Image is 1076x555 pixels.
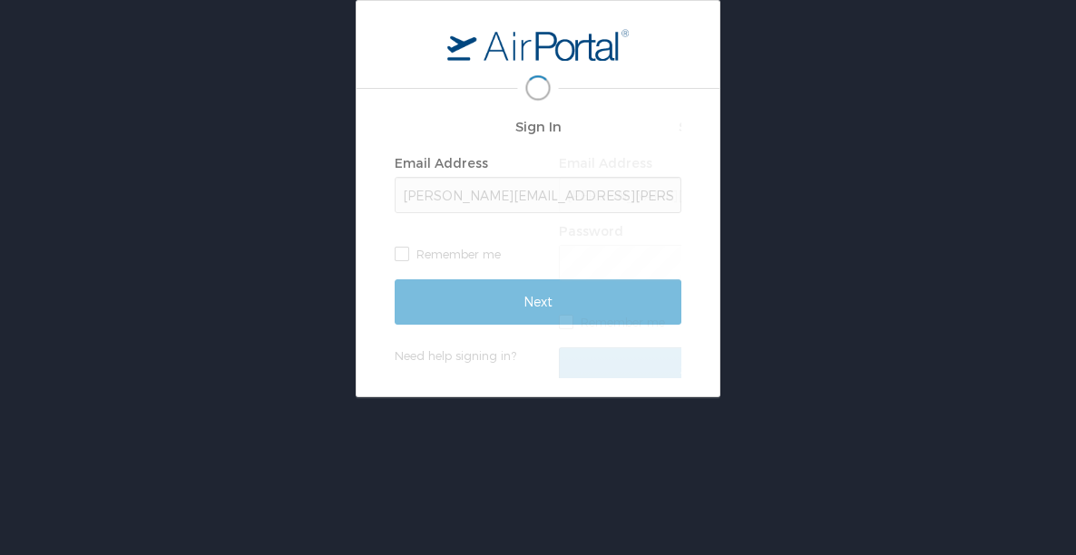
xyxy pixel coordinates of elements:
h2: Sign In [395,116,681,137]
label: Password [559,223,623,239]
input: Next [395,279,681,325]
img: logo [447,28,629,61]
h2: Sign In [559,116,846,137]
label: Email Address [559,155,652,170]
label: Email Address [395,155,488,170]
input: Sign In [559,347,846,393]
label: Remember me [559,308,846,336]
